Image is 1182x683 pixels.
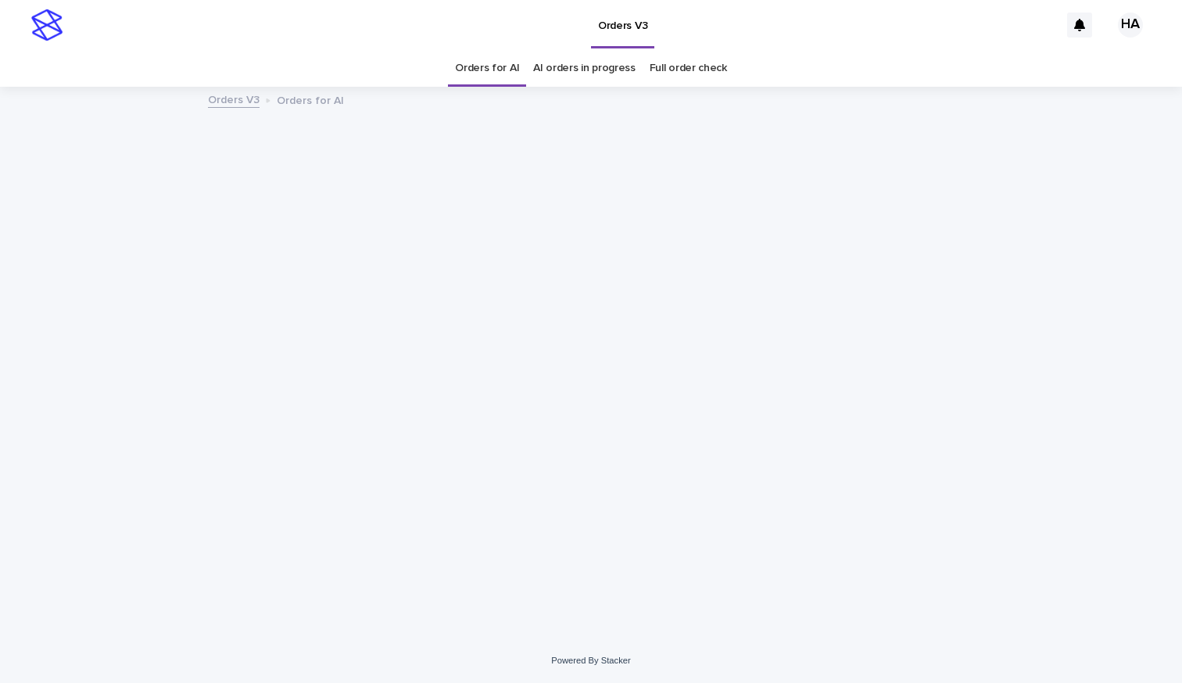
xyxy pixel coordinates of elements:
[31,9,63,41] img: stacker-logo-s-only.png
[533,50,636,87] a: AI orders in progress
[208,90,260,108] a: Orders V3
[1118,13,1143,38] div: HA
[650,50,727,87] a: Full order check
[455,50,519,87] a: Orders for AI
[277,91,344,108] p: Orders for AI
[551,656,630,665] a: Powered By Stacker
